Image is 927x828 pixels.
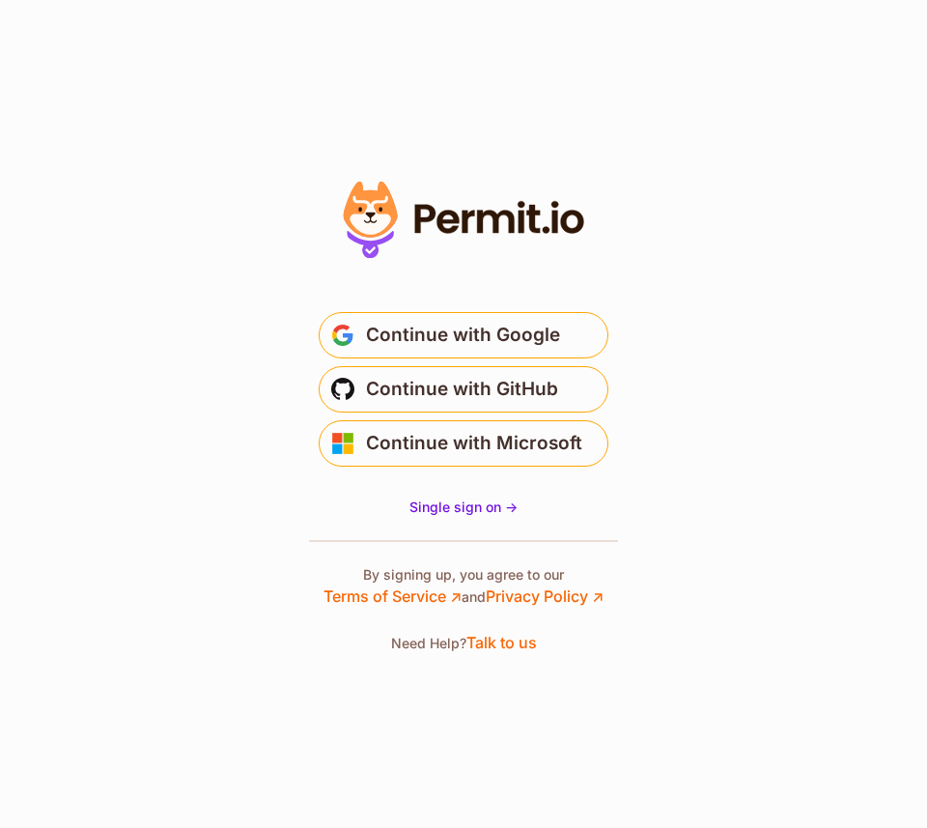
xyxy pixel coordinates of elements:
a: Single sign on -> [409,498,518,517]
button: Continue with Microsoft [319,420,608,467]
a: Privacy Policy ↗ [486,586,604,606]
a: Talk to us [466,633,537,652]
button: Continue with GitHub [319,366,608,413]
p: Need Help? [391,631,537,654]
span: Continue with Google [366,320,560,351]
span: Continue with Microsoft [366,428,582,459]
button: Continue with Google [319,312,608,358]
a: Terms of Service ↗ [323,586,462,606]
span: Continue with GitHub [366,374,558,405]
p: By signing up, you agree to our and [323,565,604,608]
span: Single sign on -> [409,499,518,515]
